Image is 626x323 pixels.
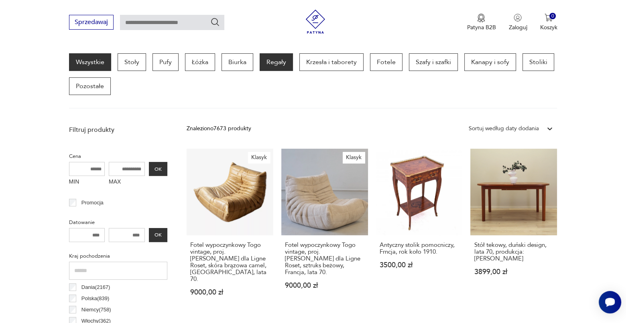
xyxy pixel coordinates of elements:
[281,149,368,311] a: KlasykFotel wypoczynkowy Togo vintage, proj. M. Ducaroy dla Ligne Roset, sztruks beżowy, Francja,...
[118,53,146,71] a: Stoły
[285,242,364,276] h3: Fotel wypoczynkowy Togo vintage, proj. [PERSON_NAME] dla Ligne Roset, sztruks beżowy, Francja, la...
[522,53,554,71] a: Stoliki
[69,252,167,260] p: Kraj pochodzenia
[508,14,527,31] button: Zaloguj
[508,24,527,31] p: Zaloguj
[260,53,293,71] a: Regały
[467,14,496,31] a: Ikona medaluPatyna B2B
[467,24,496,31] p: Patyna B2B
[474,268,553,275] p: 3899,00 zł
[69,125,167,134] p: Filtruj produkty
[69,77,111,95] a: Pozostałe
[81,283,110,292] p: Dania ( 2167 )
[222,53,253,71] a: Biurka
[370,53,402,71] a: Fotele
[464,53,516,71] a: Kanapy i sofy
[380,242,459,255] h3: Antyczny stolik pomocniczy, Frncja, rok koło 1910.
[149,162,167,176] button: OK
[299,53,364,71] a: Krzesła i taborety
[380,262,459,268] p: 3500,00 zł
[540,14,557,31] button: 0Koszyk
[187,124,251,133] div: Znaleziono 7673 produkty
[152,53,179,71] a: Pufy
[409,53,458,71] a: Szafy i szafki
[474,242,553,262] h3: Stół tekowy, duński design, lata 70, produkcja: [PERSON_NAME]
[69,53,111,71] a: Wszystkie
[109,176,145,189] label: MAX
[376,149,463,311] a: Antyczny stolik pomocniczy, Frncja, rok koło 1910.Antyczny stolik pomocniczy, Frncja, rok koło 19...
[540,24,557,31] p: Koszyk
[190,289,270,296] p: 9000,00 zł
[467,14,496,31] button: Patyna B2B
[185,53,215,71] a: Łóżka
[69,176,105,189] label: MIN
[470,149,557,311] a: Stół tekowy, duński design, lata 70, produkcja: Farstrup MøblerStół tekowy, duński design, lata 7...
[69,20,114,26] a: Sprzedawaj
[69,152,167,161] p: Cena
[210,17,220,27] button: Szukaj
[69,218,167,227] p: Datowanie
[514,14,522,22] img: Ikonka użytkownika
[187,149,273,311] a: KlasykFotel wypoczynkowy Togo vintage, proj. M. Ducaroy dla Ligne Roset, skóra brązowa camel, Fra...
[69,15,114,30] button: Sprzedawaj
[81,198,104,207] p: Promocja
[149,228,167,242] button: OK
[303,10,327,34] img: Patyna - sklep z meblami i dekoracjami vintage
[468,124,539,133] div: Sortuj według daty dodania
[549,13,556,20] div: 0
[190,242,270,283] h3: Fotel wypoczynkowy Togo vintage, proj. [PERSON_NAME] dla Ligne Roset, skóra brązowa camel, [GEOGR...
[285,282,364,289] p: 9000,00 zł
[81,294,109,303] p: Polska ( 839 )
[599,291,621,313] iframe: Smartsupp widget button
[545,14,553,22] img: Ikona koszyka
[81,305,111,314] p: Niemcy ( 758 )
[477,14,485,22] img: Ikona medalu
